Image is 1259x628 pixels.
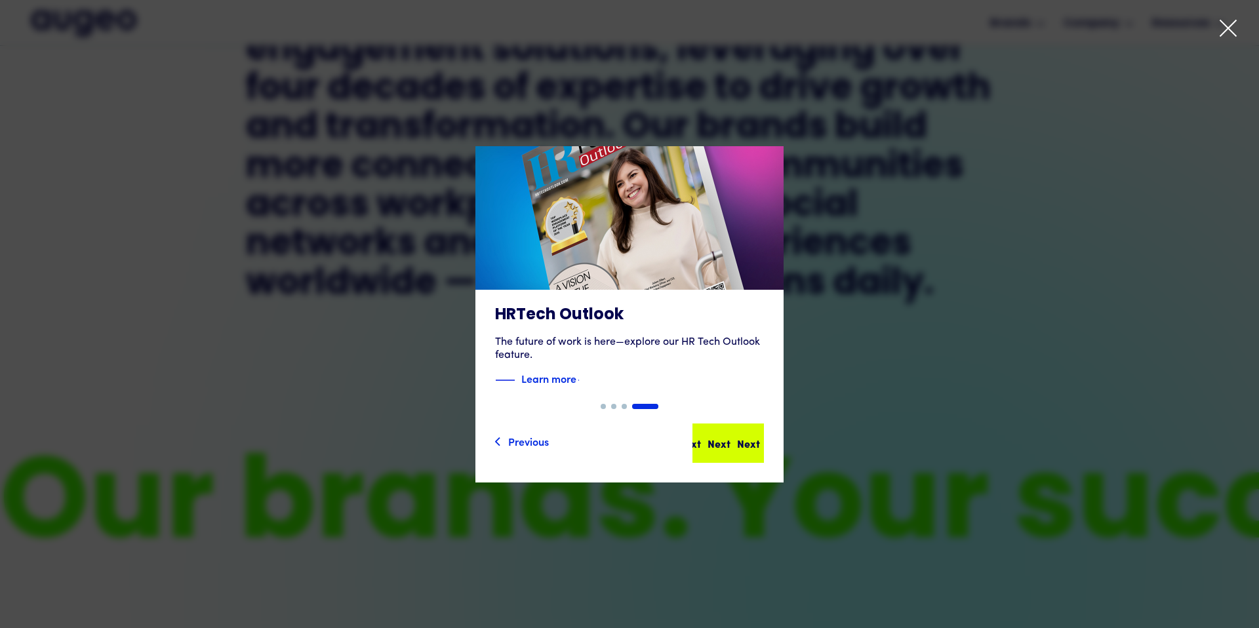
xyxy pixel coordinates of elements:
[692,423,764,463] a: NextNextNext
[495,336,764,362] div: The future of work is here—explore our HR Tech Outlook feature.
[475,146,784,404] a: HRTech OutlookThe future of work is here—explore our HR Tech Outlook feature.Blue decorative line...
[578,372,597,388] img: Blue text arrow
[632,404,658,409] div: Show slide 4 of 4
[521,371,576,385] strong: Learn more
[495,372,515,388] img: Blue decorative line
[495,305,764,325] h3: HRTech Outlook
[611,404,616,409] div: Show slide 2 of 4
[737,435,760,451] div: Next
[708,435,730,451] div: Next
[601,404,606,409] div: Show slide 1 of 4
[622,404,627,409] div: Show slide 3 of 4
[508,433,549,449] div: Previous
